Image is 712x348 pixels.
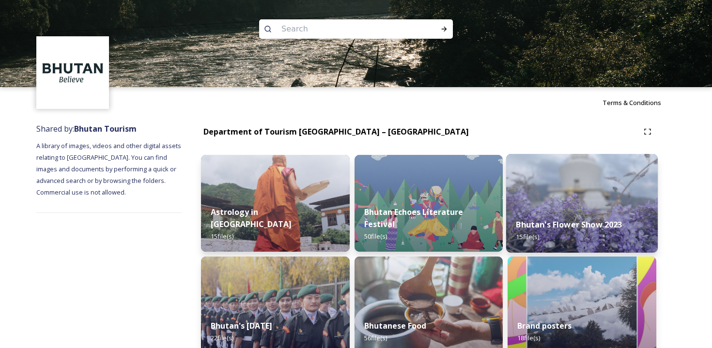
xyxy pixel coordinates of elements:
[203,126,469,137] strong: Department of Tourism [GEOGRAPHIC_DATA] – [GEOGRAPHIC_DATA]
[603,97,676,108] a: Terms & Conditions
[506,154,658,253] img: Bhutan%2520Flower%2520Show2.jpg
[364,232,387,241] span: 50 file(s)
[516,219,622,230] strong: Bhutan's Flower Show 2023
[603,98,661,107] span: Terms & Conditions
[38,38,108,108] img: BT_Logo_BB_Lockup_CMYK_High%2520Res.jpg
[364,333,387,342] span: 56 file(s)
[517,320,572,331] strong: Brand posters
[516,232,540,241] span: 15 file(s)
[277,18,409,40] input: Search
[211,320,272,331] strong: Bhutan's [DATE]
[211,232,233,241] span: 15 file(s)
[211,333,233,342] span: 22 file(s)
[364,320,426,331] strong: Bhutanese Food
[201,155,350,252] img: _SCH1465.jpg
[211,207,292,229] strong: Astrology in [GEOGRAPHIC_DATA]
[36,141,183,197] span: A library of images, videos and other digital assets relating to [GEOGRAPHIC_DATA]. You can find ...
[364,207,463,229] strong: Bhutan Echoes Literature Festival
[74,123,137,134] strong: Bhutan Tourism
[355,155,503,252] img: Bhutan%2520Echoes7.jpg
[36,123,137,134] span: Shared by:
[517,333,540,342] span: 18 file(s)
